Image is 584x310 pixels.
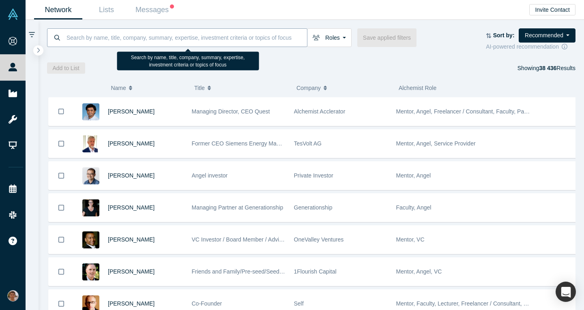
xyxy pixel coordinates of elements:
[396,140,476,147] span: Mentor, Angel, Service Provider
[539,65,556,71] strong: 38 436
[192,268,338,275] span: Friends and Family/Pre-seed/Seed Angel and VC Investor
[194,79,288,96] button: Title
[82,263,99,280] img: David Lane's Profile Image
[294,236,344,243] span: OneValley Ventures
[296,79,321,96] span: Company
[529,4,575,15] button: Invite Contact
[111,79,186,96] button: Name
[396,204,432,211] span: Faculty, Angel
[49,162,74,190] button: Bookmark
[294,300,304,307] span: Self
[108,172,155,179] a: [PERSON_NAME]
[294,140,322,147] span: TesVolt AG
[493,32,515,38] strong: Sort by:
[307,28,352,47] button: Roles
[294,172,333,179] span: Private Investor
[131,0,179,19] a: Messages
[49,258,74,286] button: Bookmark
[108,268,155,275] a: [PERSON_NAME]
[539,65,575,71] span: Results
[294,204,333,211] span: Generationship
[7,9,19,20] img: Alchemist Vault Logo
[396,268,442,275] span: Mentor, Angel, VC
[108,204,155,211] a: [PERSON_NAME]
[519,28,575,43] button: Recommended
[396,172,431,179] span: Mentor, Angel
[486,43,575,51] div: AI-powered recommendation
[82,167,99,184] img: Danny Chee's Profile Image
[34,0,82,19] a: Network
[108,108,155,115] a: [PERSON_NAME]
[82,135,99,152] img: Ralf Christian's Profile Image
[66,28,307,47] input: Search by name, title, company, summary, expertise, investment criteria or topics of focus
[192,140,366,147] span: Former CEO Siemens Energy Management Division of SIEMENS AG
[49,130,74,158] button: Bookmark
[399,85,436,91] span: Alchemist Role
[192,204,283,211] span: Managing Partner at Generationship
[7,290,19,301] img: Mikhail Baklanov's Account
[49,194,74,222] button: Bookmark
[396,108,570,115] span: Mentor, Angel, Freelancer / Consultant, Faculty, Partner, Lecturer, VC
[108,140,155,147] a: [PERSON_NAME]
[296,79,390,96] button: Company
[357,28,417,47] button: Save applied filters
[192,172,228,179] span: Angel investor
[192,300,222,307] span: Co-Founder
[49,226,74,254] button: Bookmark
[108,236,155,243] a: [PERSON_NAME]
[47,62,85,74] button: Add to List
[517,62,575,74] div: Showing
[111,79,126,96] span: Name
[82,199,99,216] img: Rachel Chalmers's Profile Image
[194,79,205,96] span: Title
[108,300,155,307] a: [PERSON_NAME]
[396,236,425,243] span: Mentor, VC
[294,268,337,275] span: 1Flourish Capital
[82,231,99,248] img: Juan Scarlett's Profile Image
[82,0,131,19] a: Lists
[192,236,287,243] span: VC Investor / Board Member / Advisor
[192,108,270,115] span: Managing Director, CEO Quest
[82,103,99,120] img: Gnani Palanikumar's Profile Image
[49,97,74,126] button: Bookmark
[294,108,346,115] span: Alchemist Acclerator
